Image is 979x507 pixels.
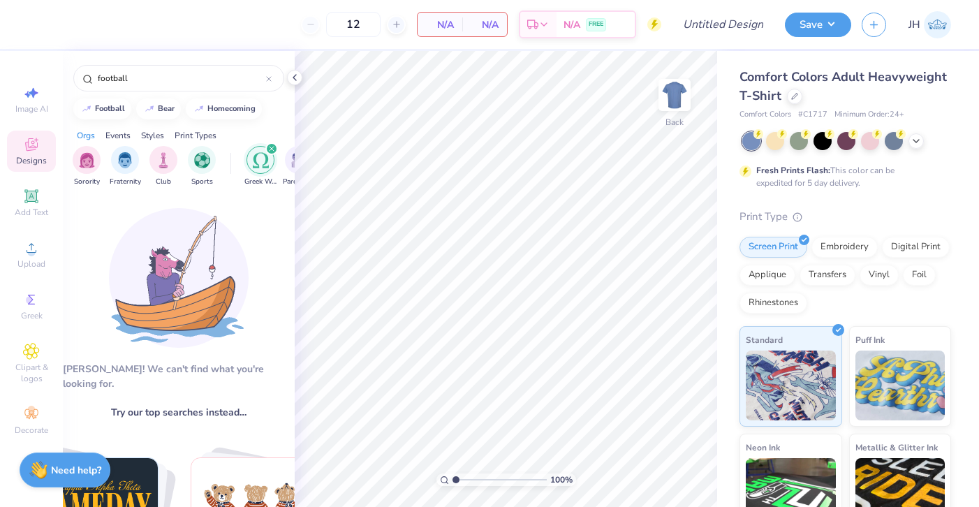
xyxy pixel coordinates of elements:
span: Sports [191,177,213,187]
span: Clipart & logos [7,362,56,384]
div: Screen Print [739,237,807,258]
img: Back [661,81,689,109]
div: This color can be expedited for 5 day delivery. [756,164,928,189]
span: Metallic & Glitter Ink [855,440,938,455]
span: Greek Week [244,177,277,187]
span: Greek [21,310,43,321]
span: Image AI [15,103,48,115]
div: Applique [739,265,795,286]
span: JH [908,17,920,33]
span: Comfort Colors [739,109,791,121]
span: N/A [426,17,454,32]
span: Neon Ink [746,440,780,455]
img: Club Image [156,152,171,168]
span: Comfort Colors Adult Heavyweight T-Shirt [739,68,947,104]
input: Untitled Design [672,10,774,38]
span: Try our top searches instead… [111,405,246,420]
div: Vinyl [860,265,899,286]
div: Embroidery [811,237,878,258]
div: Foil [903,265,936,286]
img: Fraternity Image [117,152,133,168]
img: trend_line.gif [193,105,205,113]
span: FREE [589,20,603,29]
div: Print Type [739,209,951,225]
div: Back [665,116,684,128]
img: Sports Image [194,152,210,168]
strong: Need help? [51,464,101,477]
div: Events [105,129,131,142]
button: Save [785,13,851,37]
span: Sorority [74,177,100,187]
span: Standard [746,332,783,347]
div: Rhinestones [739,293,807,314]
span: 100 % [550,473,573,486]
img: Sorority Image [79,152,95,168]
div: filter for Parent's Weekend [283,146,315,187]
img: Standard [746,351,836,420]
span: Parent's Weekend [283,177,315,187]
img: Parent's Weekend Image [291,152,307,168]
button: filter button [110,146,141,187]
button: football [73,98,131,119]
button: filter button [188,146,216,187]
span: Designs [16,155,47,166]
span: Puff Ink [855,332,885,347]
div: Styles [141,129,164,142]
div: Orgs [77,129,95,142]
div: homecoming [207,105,256,112]
span: Decorate [15,425,48,436]
div: bear [158,105,175,112]
a: JH [908,11,951,38]
img: Loading... [109,208,249,348]
img: Greek Week Image [253,152,269,168]
button: bear [136,98,181,119]
strong: Fresh Prints Flash: [756,165,830,176]
div: filter for Club [149,146,177,187]
button: filter button [149,146,177,187]
span: Minimum Order: 24 + [834,109,904,121]
span: Fraternity [110,177,141,187]
div: filter for Fraternity [110,146,141,187]
div: filter for Sports [188,146,216,187]
div: Digital Print [882,237,950,258]
span: Add Text [15,207,48,218]
span: Upload [17,258,45,270]
button: filter button [283,146,315,187]
span: N/A [564,17,580,32]
span: # C1717 [798,109,827,121]
div: Transfers [800,265,855,286]
img: trend_line.gif [81,105,92,113]
span: N/A [471,17,499,32]
button: filter button [73,146,101,187]
img: Puff Ink [855,351,945,420]
input: – – [326,12,381,37]
input: Try "Alpha" [96,71,266,85]
div: filter for Sorority [73,146,101,187]
button: homecoming [186,98,262,119]
div: [PERSON_NAME]! We can't find what you're looking for. [63,362,295,391]
span: Club [156,177,171,187]
button: filter button [244,146,277,187]
img: Jacob Hurd [924,11,951,38]
div: Print Types [175,129,216,142]
div: filter for Greek Week [244,146,277,187]
div: football [95,105,125,112]
img: trend_line.gif [144,105,155,113]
